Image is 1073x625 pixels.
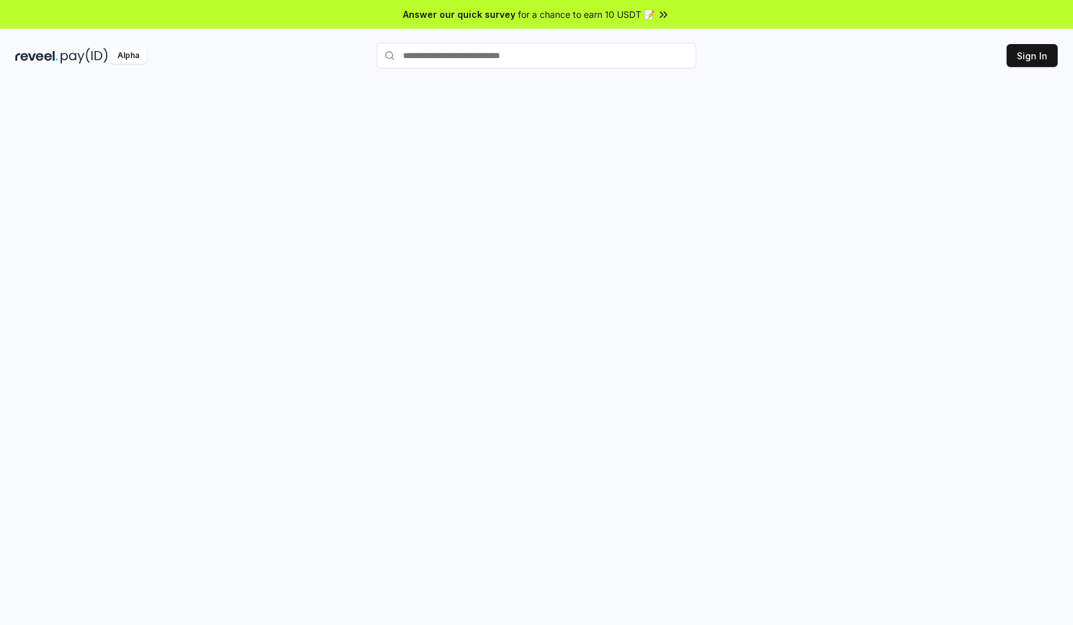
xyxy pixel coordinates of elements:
[15,48,58,64] img: reveel_dark
[110,48,146,64] div: Alpha
[518,8,655,21] span: for a chance to earn 10 USDT 📝
[61,48,108,64] img: pay_id
[1007,44,1058,67] button: Sign In
[403,8,515,21] span: Answer our quick survey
